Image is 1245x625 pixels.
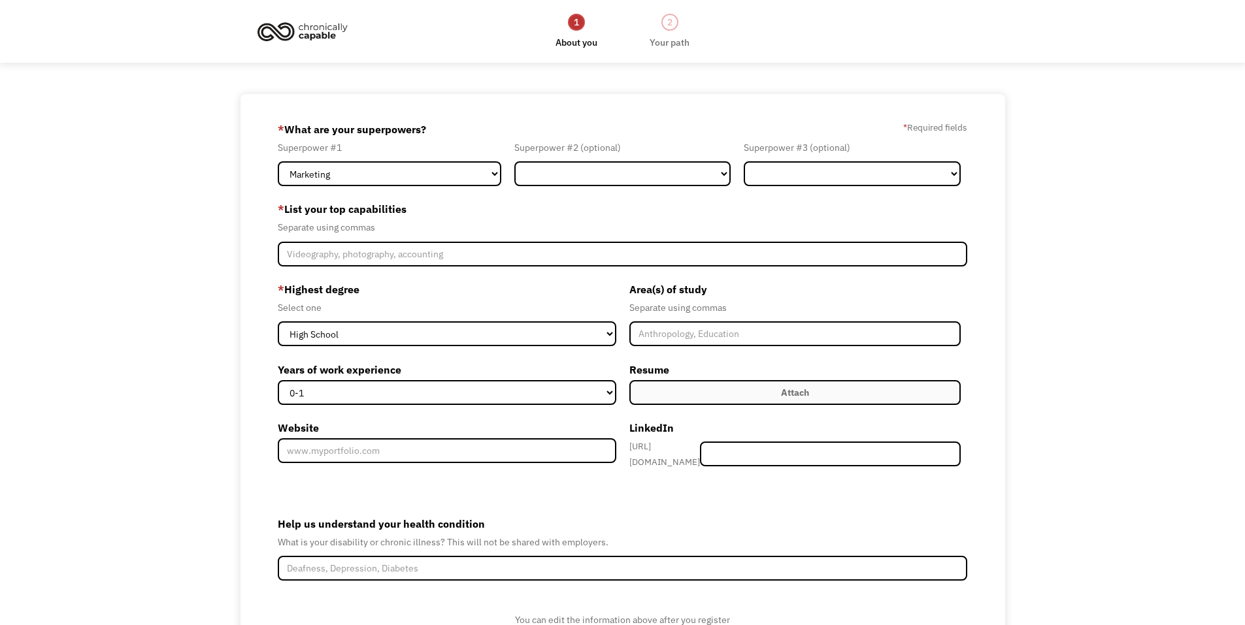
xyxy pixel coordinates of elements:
label: Required fields [903,120,967,135]
div: [URL][DOMAIN_NAME] [629,438,701,470]
div: 1 [568,14,585,31]
input: Anthropology, Education [629,321,961,346]
div: Superpower #1 [278,140,501,155]
div: Separate using commas [629,300,961,315]
label: Area(s) of study [629,279,961,300]
a: 2Your path [650,12,689,50]
div: 2 [661,14,678,31]
label: Attach [629,380,961,405]
div: Your path [650,35,689,50]
label: List your top capabilities [278,199,968,219]
div: Separate using commas [278,219,968,235]
label: Resume [629,359,961,380]
div: Select one [278,300,616,315]
div: Superpower #3 (optional) [744,140,961,155]
label: What are your superpowers? [278,119,426,140]
input: Videography, photography, accounting [278,242,968,266]
label: Highest degree [278,279,616,300]
label: Years of work experience [278,359,616,380]
img: Chronically Capable logo [254,17,352,46]
input: Deafness, Depression, Diabetes [278,556,968,581]
input: www.myportfolio.com [278,438,616,463]
a: 1About you [556,12,597,50]
label: Website [278,417,616,438]
div: About you [556,35,597,50]
div: Attach [781,385,809,400]
div: What is your disability or chronic illness? This will not be shared with employers. [278,534,968,550]
label: LinkedIn [629,417,961,438]
label: Help us understand your health condition [278,513,968,534]
div: Superpower #2 (optional) [514,140,731,155]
